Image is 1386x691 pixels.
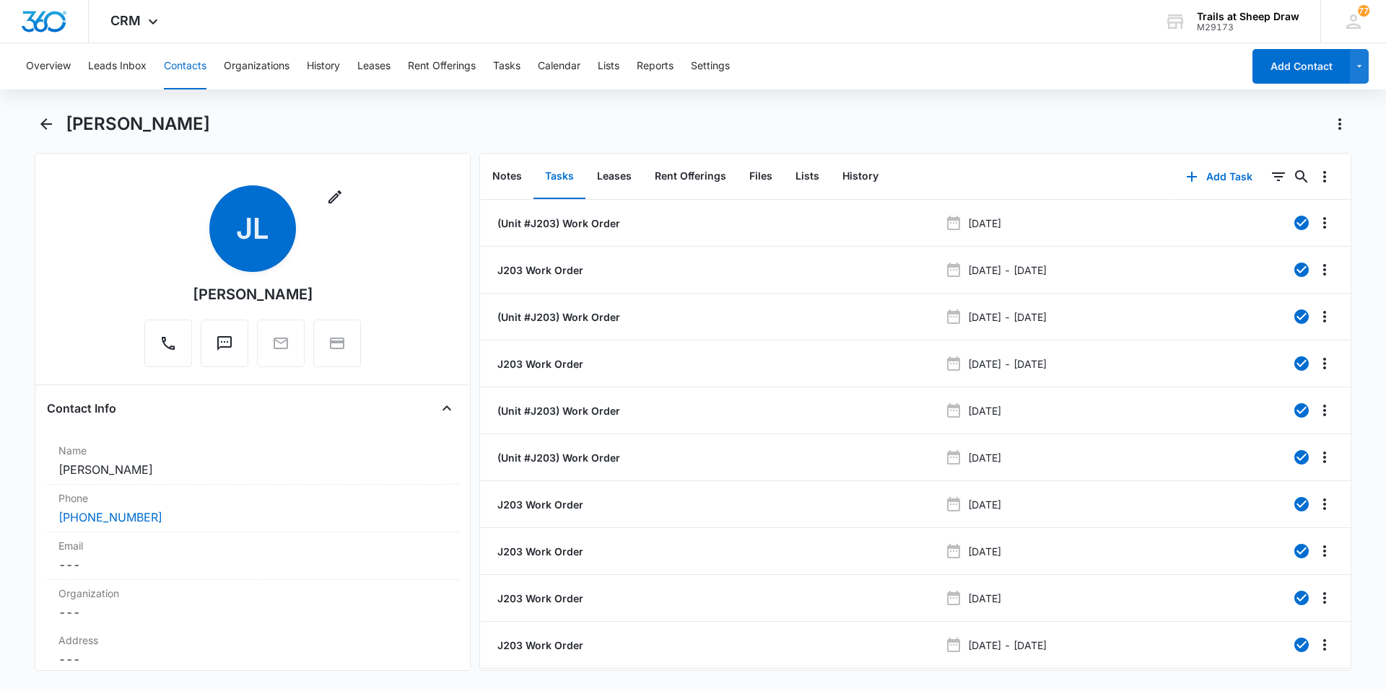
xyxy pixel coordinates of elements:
button: Add Task [1172,159,1267,194]
span: CRM [110,13,141,28]
button: Close [435,397,458,420]
p: [DATE] - [DATE] [968,263,1047,278]
h1: [PERSON_NAME] [66,113,210,135]
button: Notes [481,154,533,199]
button: Rent Offerings [643,154,738,199]
div: Phone[PHONE_NUMBER] [47,485,458,532]
button: Leases [585,154,643,199]
a: J203 Work Order [494,591,583,606]
button: Text [201,320,248,367]
a: (Unit #J203) Work Order [494,309,620,325]
button: History [831,154,890,199]
button: Overflow Menu [1313,446,1336,469]
button: Contacts [164,43,206,89]
button: Overflow Menu [1313,399,1336,422]
button: Leases [357,43,391,89]
a: (Unit #J203) Work Order [494,403,620,418]
a: Call [144,342,192,354]
div: account name [1197,11,1299,22]
button: Add Contact [1252,49,1350,84]
button: Lists [784,154,831,199]
div: account id [1197,22,1299,32]
button: Organizations [224,43,289,89]
button: Overview [26,43,71,89]
button: Overflow Menu [1313,165,1336,188]
button: Files [738,154,784,199]
a: Text [201,342,248,354]
button: Call [144,320,192,367]
a: J203 Work Order [494,263,583,278]
p: [DATE] [968,216,1001,231]
div: notifications count [1358,5,1369,17]
label: Phone [58,490,447,506]
button: History [307,43,340,89]
div: Email--- [47,532,458,580]
button: Overflow Menu [1313,258,1336,281]
button: Overflow Menu [1313,211,1336,234]
div: Address--- [47,627,458,674]
button: Leads Inbox [88,43,147,89]
a: J203 Work Order [494,638,583,653]
span: JL [209,185,296,272]
a: J203 Work Order [494,544,583,559]
button: Reports [637,43,674,89]
button: Tasks [533,154,585,199]
button: Overflow Menu [1313,305,1336,328]
p: [DATE] - [DATE] [968,356,1047,371]
label: Email [58,538,447,553]
p: [DATE] [968,403,1001,418]
p: [DATE] [968,497,1001,512]
button: Tasks [493,43,520,89]
a: (Unit #J203) Work Order [494,216,620,231]
button: Lists [598,43,619,89]
a: J203 Work Order [494,497,583,512]
a: J203 Work Order [494,356,583,371]
label: Organization [58,586,447,601]
p: [DATE] - [DATE] [968,309,1047,325]
button: Overflow Menu [1313,586,1336,609]
button: Calendar [538,43,580,89]
dd: --- [58,604,447,621]
h4: Contact Info [47,400,116,417]
p: [DATE] - [DATE] [968,638,1047,653]
button: Settings [691,43,730,89]
label: Address [58,633,447,648]
button: Filters [1267,165,1290,188]
button: Overflow Menu [1313,633,1336,656]
button: Overflow Menu [1313,493,1336,516]
p: [DATE] [968,450,1001,465]
span: 77 [1358,5,1369,17]
p: [DATE] [968,591,1001,606]
button: Rent Offerings [408,43,476,89]
dd: [PERSON_NAME] [58,461,447,478]
dd: --- [58,556,447,573]
dd: --- [58,651,447,668]
button: Overflow Menu [1313,352,1336,375]
div: Name[PERSON_NAME] [47,437,458,485]
a: [PHONE_NUMBER] [58,509,162,526]
button: Search... [1290,165,1313,188]
p: [DATE] [968,544,1001,559]
button: Back [35,113,57,136]
div: Organization--- [47,580,458,627]
button: Overflow Menu [1313,540,1336,563]
div: [PERSON_NAME] [193,283,313,305]
label: Name [58,443,447,458]
a: (Unit #J203) Work Order [494,450,620,465]
button: Actions [1328,113,1351,136]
